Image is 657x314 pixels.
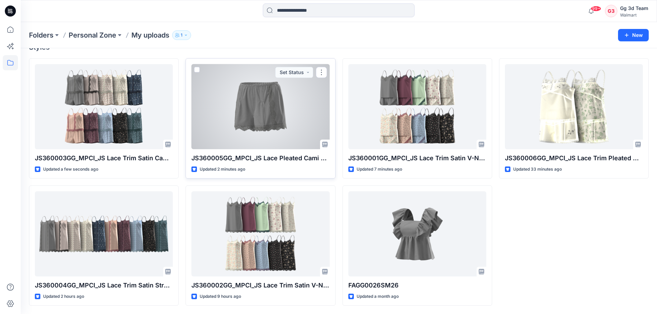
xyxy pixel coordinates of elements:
p: My uploads [131,30,169,40]
a: JS360002GG_MPCI_JS Lace Trim Satin V-Neck Strappy Dress [191,191,329,276]
a: JS360003GG_MPCI_JS Lace Trim Satin Cami Top & Shorts Set [35,64,173,149]
a: Personal Zone [69,30,116,40]
div: G3 [605,5,617,17]
p: JS360005GG_MPCI_JS Lace Pleated Cami Top & Shorts Set [191,153,329,163]
p: JS360003GG_MPCI_JS Lace Trim Satin Cami Top & Shorts Set [35,153,173,163]
a: FAGG0026SM26 [348,191,486,276]
p: Updated 2 hours ago [43,293,84,300]
p: Updated a month ago [357,293,399,300]
p: 1 [181,31,182,39]
p: JS360004GG_MPCI_JS Lace Trim Satin Strappy Dress [35,281,173,290]
span: 99+ [591,6,601,11]
div: Walmart [620,12,648,18]
div: Gg 3d Team [620,4,648,12]
a: JS360006GG_MPCI_JS Lace Trim Pleated Cami Top & Shorts Set With Embroidery [505,64,643,149]
p: JS360006GG_MPCI_JS Lace Trim Pleated Cami Top & Shorts Set With Embroidery [505,153,643,163]
p: FAGG0026SM26 [348,281,486,290]
button: 1 [172,30,191,40]
p: Updated 2 minutes ago [200,166,245,173]
a: JS360005GG_MPCI_JS Lace Pleated Cami Top & Shorts Set [191,64,329,149]
p: JS360002GG_MPCI_JS Lace Trim Satin V-Neck Strappy Dress [191,281,329,290]
button: New [618,29,649,41]
p: Updated a few seconds ago [43,166,98,173]
p: JS360001GG_MPCI_JS Lace Trim Satin V-Neck Cami Top & Shorts Set [348,153,486,163]
a: Folders [29,30,53,40]
a: JS360001GG_MPCI_JS Lace Trim Satin V-Neck Cami Top & Shorts Set [348,64,486,149]
p: Updated 9 hours ago [200,293,241,300]
p: Updated 33 minutes ago [513,166,562,173]
a: JS360004GG_MPCI_JS Lace Trim Satin Strappy Dress [35,191,173,276]
p: Updated 7 minutes ago [357,166,402,173]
